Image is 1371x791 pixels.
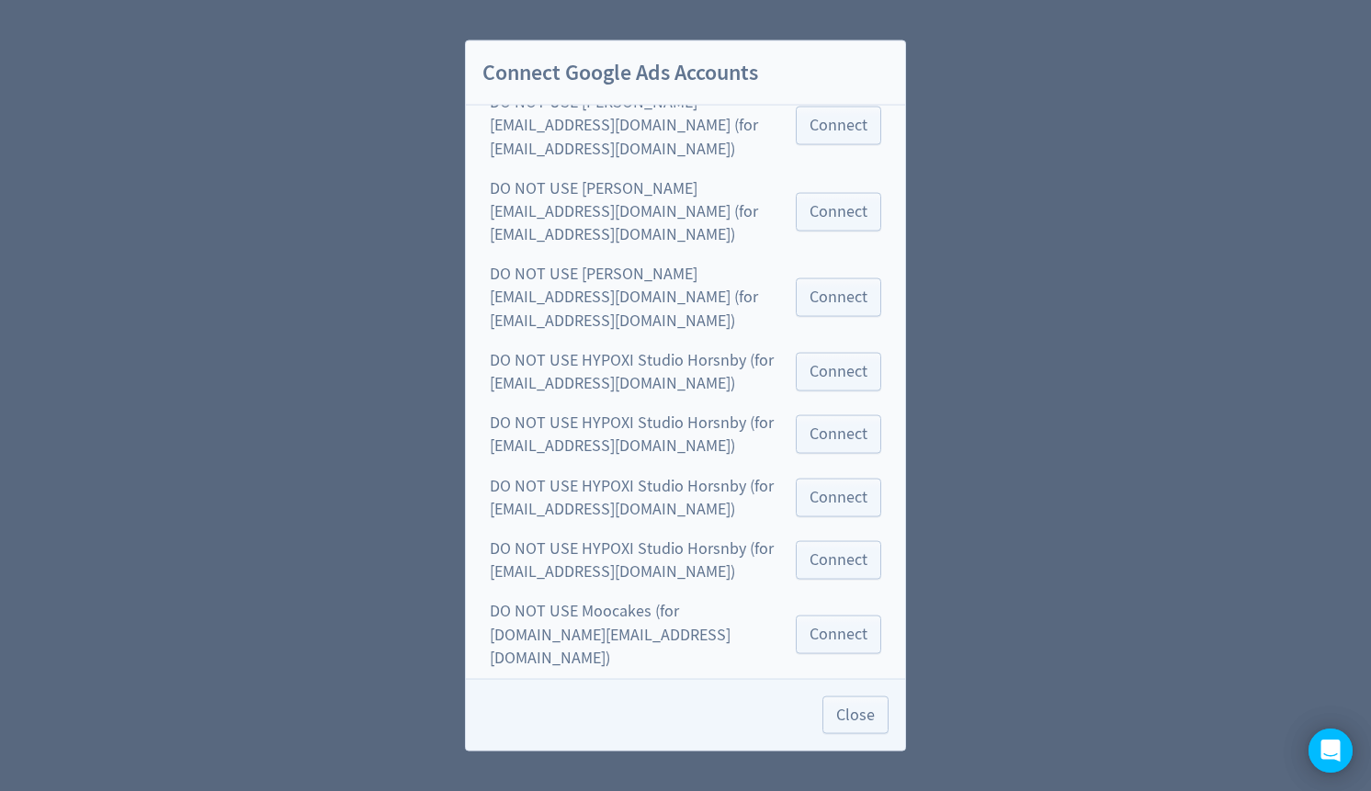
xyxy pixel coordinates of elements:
span: Connect [810,552,867,569]
span: Connect [810,426,867,443]
div: DO NOT USE HYPOXI Studio Horsnby (for [EMAIL_ADDRESS][DOMAIN_NAME]) [490,537,788,583]
div: DO NOT USE [PERSON_NAME][EMAIL_ADDRESS][DOMAIN_NAME] (for [EMAIL_ADDRESS][DOMAIN_NAME]) [490,91,788,161]
button: Connect [796,192,881,231]
div: DO NOT USE [PERSON_NAME][EMAIL_ADDRESS][DOMAIN_NAME] (for [EMAIL_ADDRESS][DOMAIN_NAME]) [490,176,788,246]
button: Connect [796,278,881,317]
button: Connect [796,541,881,580]
span: Close [836,707,875,723]
div: DO NOT USE HYPOXI Studio Horsnby (for [EMAIL_ADDRESS][DOMAIN_NAME]) [490,412,788,458]
div: DO NOT USE Moocakes (for [DOMAIN_NAME][EMAIL_ADDRESS][DOMAIN_NAME]) [490,600,788,670]
button: Connect [796,106,881,144]
button: Connect [796,478,881,516]
div: DO NOT USE HYPOXI Studio Horsnby (for [EMAIL_ADDRESS][DOMAIN_NAME]) [490,474,788,520]
div: Open Intercom Messenger [1309,729,1353,773]
button: Connect [796,616,881,654]
div: DO NOT USE [PERSON_NAME][EMAIL_ADDRESS][DOMAIN_NAME] (for [EMAIL_ADDRESS][DOMAIN_NAME]) [490,263,788,333]
h2: Connect Google Ads Accounts [466,40,905,106]
span: Connect [810,203,867,220]
span: Connect [810,489,867,505]
span: Connect [810,117,867,133]
span: Connect [810,627,867,643]
button: Connect [796,415,881,454]
span: Connect [810,289,867,306]
div: DO NOT USE HYPOXI Studio Horsnby (for [EMAIL_ADDRESS][DOMAIN_NAME]) [490,348,788,394]
button: Close [822,696,889,734]
span: Connect [810,364,867,380]
button: Connect [796,353,881,391]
